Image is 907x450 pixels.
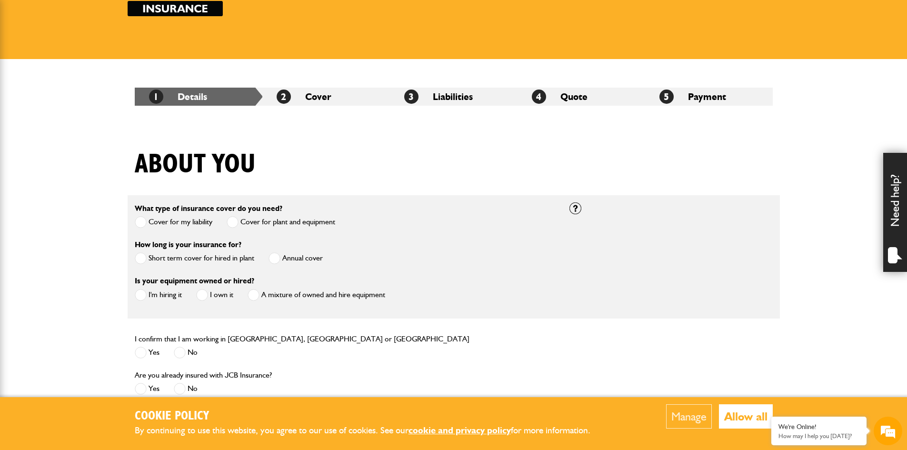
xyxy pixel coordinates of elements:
[135,347,159,359] label: Yes
[778,432,859,440] p: How may I help you today?
[248,289,385,301] label: A mixture of owned and hire equipment
[135,335,469,343] label: I confirm that I am working in [GEOGRAPHIC_DATA], [GEOGRAPHIC_DATA] or [GEOGRAPHIC_DATA]
[135,205,282,212] label: What type of insurance cover do you need?
[532,90,546,104] span: 4
[135,423,606,438] p: By continuing to use this website, you agree to our use of cookies. See our for more information.
[404,90,419,104] span: 3
[135,409,606,424] h2: Cookie Policy
[518,88,645,106] li: Quote
[135,383,159,395] label: Yes
[135,289,182,301] label: I'm hiring it
[269,252,323,264] label: Annual cover
[666,404,712,429] button: Manage
[135,371,272,379] label: Are you already insured with JCB Insurance?
[227,216,335,228] label: Cover for plant and equipment
[149,90,163,104] span: 1
[135,88,262,106] li: Details
[659,90,674,104] span: 5
[778,423,859,431] div: We're Online!
[174,383,198,395] label: No
[135,149,256,180] h1: About you
[277,90,291,104] span: 2
[135,252,254,264] label: Short term cover for hired in plant
[409,425,511,436] a: cookie and privacy policy
[196,289,233,301] label: I own it
[883,153,907,272] div: Need help?
[262,88,390,106] li: Cover
[135,241,241,249] label: How long is your insurance for?
[645,88,773,106] li: Payment
[135,277,254,285] label: Is your equipment owned or hired?
[174,347,198,359] label: No
[135,216,212,228] label: Cover for my liability
[390,88,518,106] li: Liabilities
[719,404,773,429] button: Allow all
